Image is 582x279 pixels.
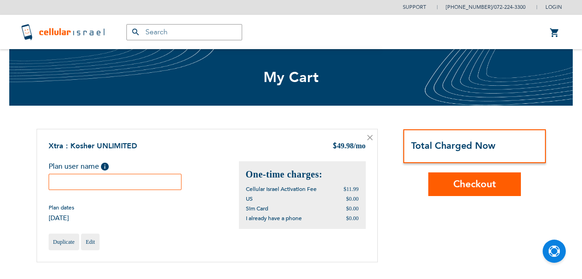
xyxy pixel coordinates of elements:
[49,214,74,222] span: [DATE]
[86,239,95,245] span: Edit
[49,141,137,151] a: Xtra : Kosher UNLIMITED
[545,4,562,11] span: Login
[403,4,426,11] a: Support
[246,185,317,193] span: Cellular Israel Activation Fee
[81,234,100,250] a: Edit
[354,142,366,150] span: /mo
[446,4,492,11] a: [PHONE_NUMBER]
[332,141,337,152] span: $
[428,172,521,196] button: Checkout
[126,24,242,40] input: Search
[453,178,496,191] span: Checkout
[49,161,99,171] span: Plan user name
[411,139,495,152] strong: Total Charged Now
[437,0,526,14] li: /
[53,239,75,245] span: Duplicate
[344,186,359,192] span: $11.99
[246,168,359,181] h2: One-time charges:
[49,204,74,211] span: Plan dates
[246,195,253,203] span: US
[346,205,359,212] span: $0.00
[494,4,526,11] a: 072-224-3300
[346,215,359,222] span: $0.00
[49,234,80,250] a: Duplicate
[263,68,319,87] span: My Cart
[332,141,366,152] div: 49.98
[20,23,108,41] img: Cellular Israel
[246,215,302,222] span: I already have a phone
[346,196,359,202] span: $0.00
[101,163,109,171] span: Help
[246,205,268,212] span: Sim Card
